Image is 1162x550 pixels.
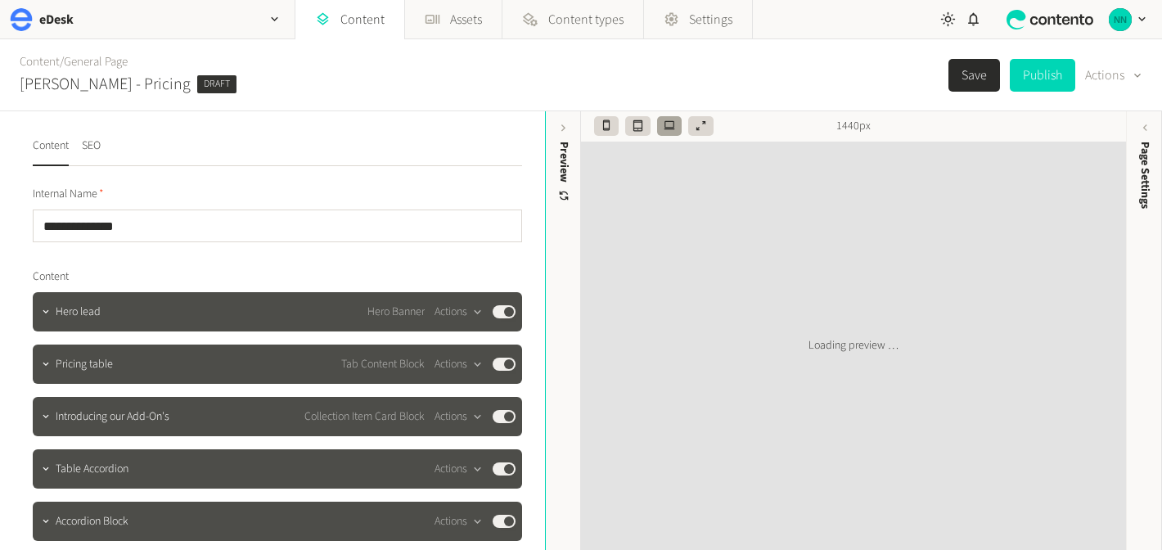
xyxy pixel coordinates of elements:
span: Content types [548,10,624,29]
a: General Page [64,53,128,70]
span: Content [33,268,69,286]
span: Settings [689,10,732,29]
a: Content [20,53,60,70]
button: Actions [435,459,483,479]
button: Actions [435,512,483,531]
p: Loading preview … [808,337,899,354]
span: Hero lead [56,304,101,321]
span: Accordion Block [56,513,128,530]
span: Introducing our Add-On's [56,408,169,426]
button: SEO [82,137,101,166]
span: Tab Content Block [341,356,425,373]
button: Publish [1010,59,1075,92]
img: eDesk [10,8,33,31]
button: Content [33,137,69,166]
div: Preview [556,142,573,203]
button: Save [948,59,1000,92]
button: Actions [435,354,483,374]
button: Actions [1085,59,1142,92]
span: Pricing table [56,356,113,373]
h2: [PERSON_NAME] - Pricing [20,72,191,97]
span: Internal Name [33,186,104,203]
button: Actions [435,302,483,322]
button: Actions [435,407,483,426]
img: Nikola Nikolov [1109,8,1132,31]
span: Table Accordion [56,461,128,478]
h2: eDesk [39,10,74,29]
span: 1440px [836,118,871,135]
span: Draft [197,75,236,93]
span: Hero Banner [367,304,425,321]
span: Page Settings [1137,142,1154,209]
span: Collection Item Card Block [304,408,425,426]
span: / [60,53,64,70]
